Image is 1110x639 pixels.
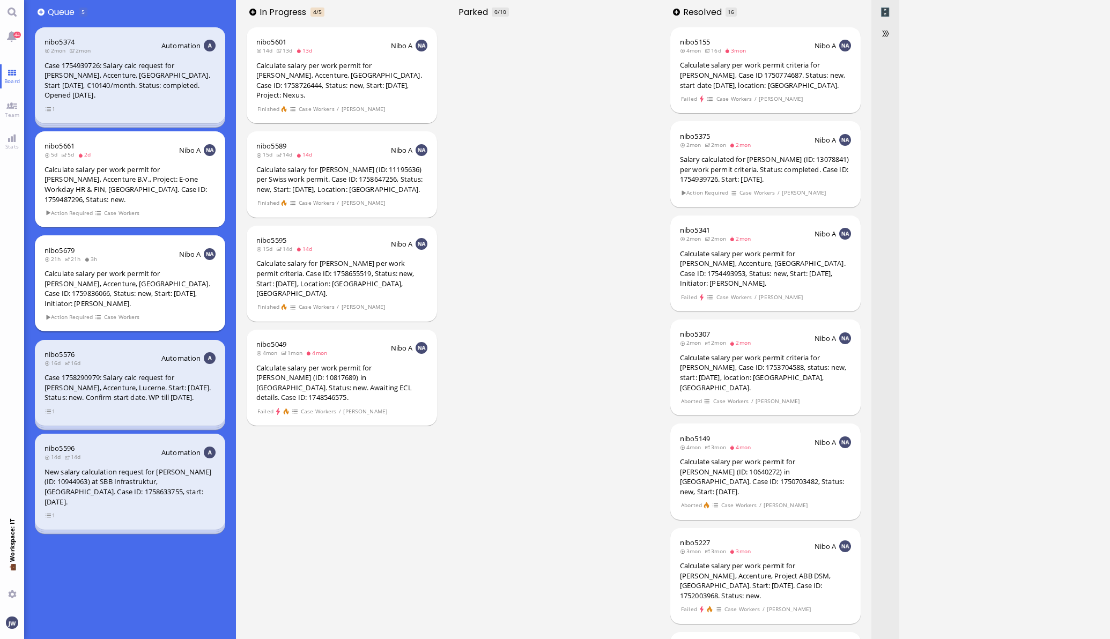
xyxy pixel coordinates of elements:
[45,255,64,263] span: 21h
[680,141,705,148] span: 2mon
[729,443,754,451] span: 4mon
[38,9,45,16] button: Add
[680,339,705,346] span: 2mon
[256,141,286,151] a: nibo5589
[256,258,427,298] div: Calculate salary for [PERSON_NAME] per work permit criteria. Case ID: 1758655519, Status: new, St...
[298,198,335,207] span: Case Workers
[84,255,101,263] span: 3h
[759,501,762,510] span: /
[45,313,93,322] span: Action Required
[756,397,800,406] span: [PERSON_NAME]
[680,443,705,451] span: 4mon
[256,245,276,252] span: 15d
[705,47,724,54] span: 16d
[276,245,296,252] span: 14d
[45,511,56,520] span: view 1 items
[815,437,837,447] span: Nibo A
[729,235,754,242] span: 2mon
[683,6,726,18] span: Resolved
[45,61,216,100] div: Case 1754939726: Salary calc request for [PERSON_NAME], Accenture, [GEOGRAPHIC_DATA]. Start [DATE...
[78,151,94,158] span: 2d
[416,144,427,156] img: NA
[729,547,754,555] span: 3mon
[680,154,851,184] div: Salary calculated for [PERSON_NAME] (ID: 13078841) per work permit criteria. Status: completed. C...
[306,349,330,356] span: 4mon
[45,151,61,158] span: 5d
[391,41,413,50] span: Nibo A
[680,329,710,339] a: nibo5307
[839,332,851,344] img: NA
[680,547,705,555] span: 3mon
[680,225,710,235] a: nibo5341
[260,6,310,18] span: In progress
[751,397,754,406] span: /
[391,239,413,249] span: Nibo A
[204,447,216,458] img: Aut
[45,269,216,308] div: Calculate salary per work permit for [PERSON_NAME], Accenture, [GEOGRAPHIC_DATA]. Case ID: 175983...
[724,605,760,614] span: Case Workers
[298,302,335,311] span: Case Workers
[310,8,324,17] span: In progress is overloaded
[2,77,23,85] span: Board
[680,47,705,54] span: 4mon
[839,40,851,51] img: NA
[45,141,75,151] a: nibo5661
[498,8,506,16] span: /10
[680,94,697,103] span: Failed
[296,47,316,54] span: 13d
[45,246,75,255] a: nibo5679
[680,235,705,242] span: 2mon
[45,443,75,453] a: nibo5596
[729,339,754,346] span: 2mon
[680,293,697,302] span: Failed
[416,342,427,354] img: NA
[45,467,216,507] div: New salary calculation request for [PERSON_NAME] (ID: 10944963) at SBB Infrastruktur, [GEOGRAPHIC...
[45,105,56,114] span: view 1 items
[680,37,710,47] a: nibo5155
[61,151,78,158] span: 5d
[48,6,78,18] span: Queue
[754,94,757,103] span: /
[161,353,201,363] span: Automation
[296,245,316,252] span: 14d
[680,538,710,547] a: nibo5227
[45,350,75,359] a: nibo5576
[45,37,75,47] a: nibo5374
[680,188,729,197] span: Action Required
[179,249,201,259] span: Nibo A
[256,349,281,356] span: 4mon
[782,188,826,197] span: [PERSON_NAME]
[276,47,296,54] span: 13d
[338,407,342,416] span: /
[45,47,69,54] span: 2mon
[256,165,427,195] div: Calculate salary for [PERSON_NAME] (ID: 11195636) per Swiss work permit. Case ID: 1758647256, Sta...
[673,9,680,16] button: Add
[13,32,21,38] span: 44
[161,448,201,457] span: Automation
[296,151,316,158] span: 14d
[2,111,23,118] span: Team
[341,302,386,311] span: [PERSON_NAME]
[680,434,710,443] span: nibo5149
[764,501,808,510] span: [PERSON_NAME]
[680,131,710,141] a: nibo5375
[391,343,413,353] span: Nibo A
[82,8,85,16] span: 5
[494,8,498,16] span: 0
[705,141,729,148] span: 2mon
[69,47,94,54] span: 2mon
[204,40,216,51] img: Aut
[161,41,201,50] span: Automation
[754,293,757,302] span: /
[249,9,256,16] button: Add
[759,293,803,302] span: [PERSON_NAME]
[839,134,851,146] img: NA
[815,229,837,239] span: Nibo A
[724,47,749,54] span: 3mon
